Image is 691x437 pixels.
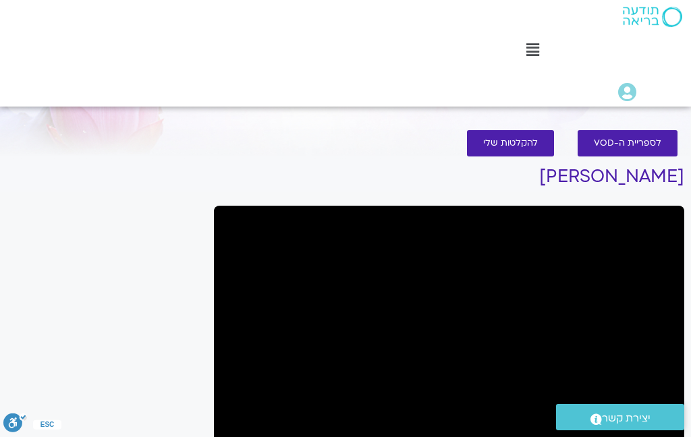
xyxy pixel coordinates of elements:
[483,138,538,148] span: להקלטות שלי
[594,138,661,148] span: לספריית ה-VOD
[467,130,554,156] a: להקלטות שלי
[578,130,678,156] a: לספריית ה-VOD
[602,409,651,428] span: יצירת קשר
[214,167,684,187] h1: [PERSON_NAME]
[623,7,682,27] img: תודעה בריאה
[556,404,684,430] a: יצירת קשר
